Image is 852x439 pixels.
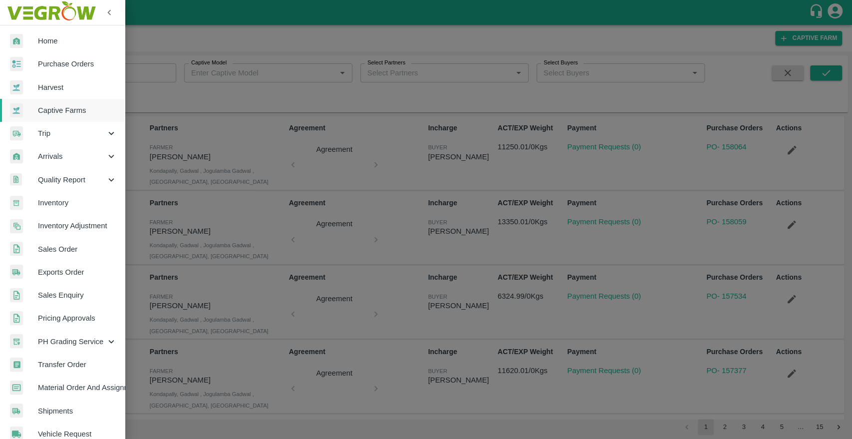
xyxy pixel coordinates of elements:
[10,196,23,210] img: whInventory
[38,128,106,139] span: Trip
[10,173,22,186] img: qualityReport
[38,336,106,347] span: PH Grading Service
[38,197,117,208] span: Inventory
[38,105,117,116] span: Captive Farms
[10,311,23,326] img: sales
[10,358,23,372] img: whTransfer
[10,34,23,48] img: whArrival
[38,406,117,417] span: Shipments
[38,151,106,162] span: Arrivals
[10,288,23,303] img: sales
[10,149,23,164] img: whArrival
[38,82,117,93] span: Harvest
[38,174,106,185] span: Quality Report
[38,220,117,231] span: Inventory Adjustment
[10,242,23,256] img: sales
[10,404,23,418] img: shipments
[38,359,117,370] span: Transfer Order
[10,381,23,395] img: centralMaterial
[38,382,117,393] span: Material Order And Assignment
[38,313,117,324] span: Pricing Approvals
[10,219,23,233] img: inventory
[38,267,117,278] span: Exports Order
[38,58,117,69] span: Purchase Orders
[38,244,117,255] span: Sales Order
[10,57,23,71] img: reciept
[10,80,23,95] img: harvest
[10,265,23,279] img: shipments
[38,290,117,301] span: Sales Enquiry
[10,334,23,349] img: whTracker
[38,35,117,46] span: Home
[10,103,23,118] img: harvest
[10,126,23,141] img: delivery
